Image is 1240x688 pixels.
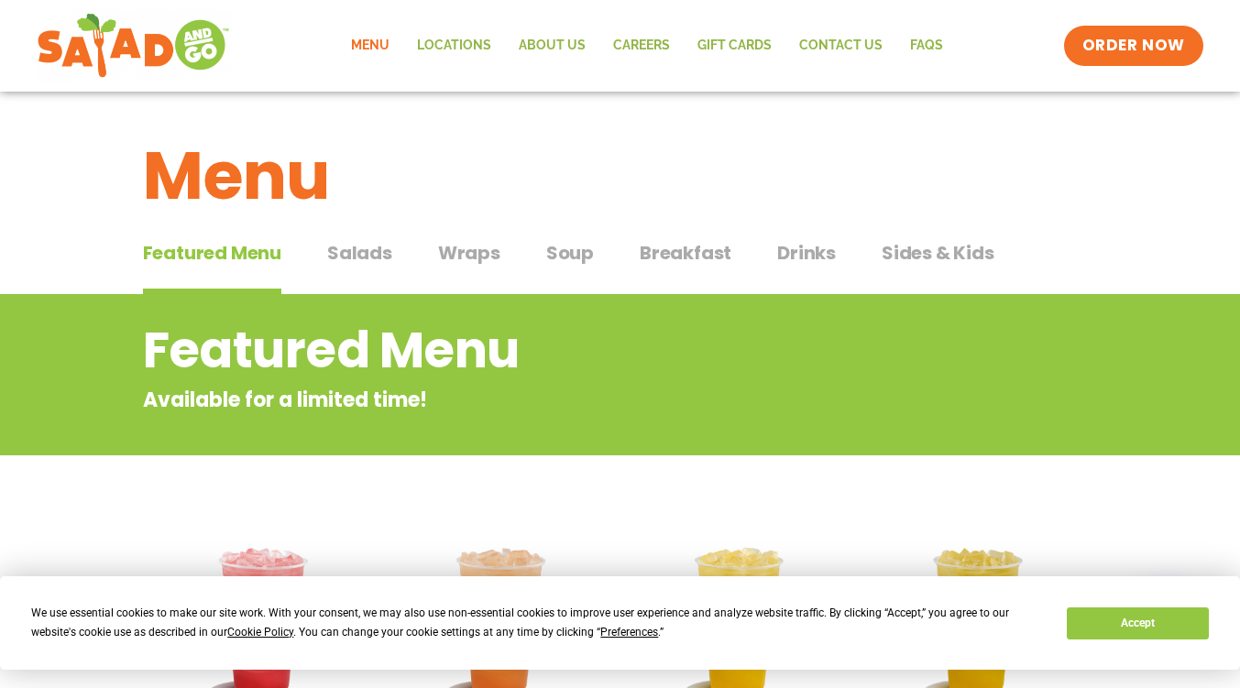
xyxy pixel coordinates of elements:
span: Wraps [438,239,500,267]
span: Breakfast [640,239,731,267]
a: GIFT CARDS [684,25,785,67]
p: Available for a limited time! [143,385,950,415]
div: Tabbed content [143,233,1098,295]
span: Sides & Kids [882,239,994,267]
nav: Menu [337,25,957,67]
a: Contact Us [785,25,896,67]
span: Preferences [600,626,658,639]
a: ORDER NOW [1064,26,1203,66]
a: About Us [505,25,599,67]
span: ORDER NOW [1082,35,1185,57]
span: Soup [546,239,594,267]
div: We use essential cookies to make our site work. With your consent, we may also use non-essential ... [31,604,1045,642]
a: Careers [599,25,684,67]
a: Menu [337,25,403,67]
img: new-SAG-logo-768×292 [37,9,230,82]
span: Cookie Policy [227,626,293,639]
span: Salads [327,239,392,267]
a: FAQs [896,25,957,67]
button: Accept [1067,607,1208,639]
span: Drinks [777,239,836,267]
span: Featured Menu [143,239,281,267]
a: Locations [403,25,505,67]
h1: Menu [143,126,1098,225]
h2: Featured Menu [143,313,950,388]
